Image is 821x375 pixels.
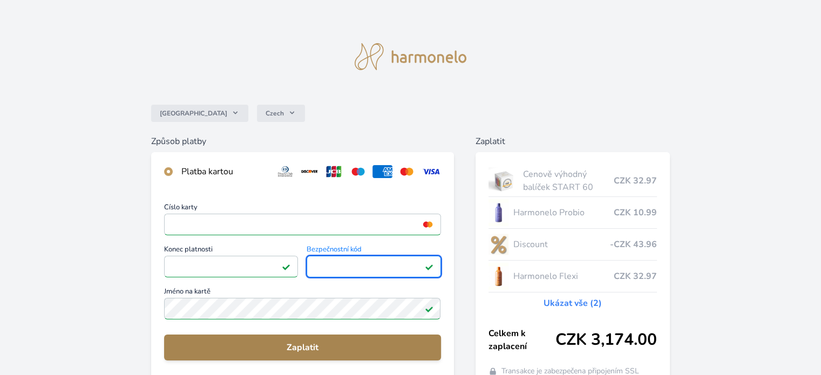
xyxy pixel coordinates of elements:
[151,105,248,122] button: [GEOGRAPHIC_DATA]
[173,341,432,354] span: Zaplatit
[307,246,440,256] span: Bezpečnostní kód
[275,165,295,178] img: diners.svg
[425,262,433,271] img: Platné pole
[181,165,267,178] div: Platba kartou
[355,43,467,70] img: logo.svg
[488,167,519,194] img: start.jpg
[300,165,320,178] img: discover.svg
[488,263,509,290] img: CLEAN_FLEXI_se_stinem_x-hi_(1)-lo.jpg
[544,297,602,310] a: Ukázat vše (2)
[488,231,509,258] img: discount-lo.png
[614,206,657,219] span: CZK 10.99
[513,206,613,219] span: Harmonelo Probio
[614,174,657,187] span: CZK 32.97
[513,270,613,283] span: Harmonelo Flexi
[164,298,440,319] input: Jméno na kartěPlatné pole
[164,288,440,298] span: Jméno na kartě
[160,109,227,118] span: [GEOGRAPHIC_DATA]
[488,199,509,226] img: CLEAN_PROBIO_se_stinem_x-lo.jpg
[513,238,609,251] span: Discount
[169,259,293,274] iframe: Iframe pro datum vypršení platnosti
[164,246,298,256] span: Konec platnosti
[488,327,555,353] span: Celkem k zaplacení
[372,165,392,178] img: amex.svg
[397,165,417,178] img: mc.svg
[425,304,433,313] img: Platné pole
[324,165,344,178] img: jcb.svg
[555,330,657,350] span: CZK 3,174.00
[614,270,657,283] span: CZK 32.97
[476,135,670,148] h6: Zaplatit
[164,204,440,214] span: Číslo karty
[169,217,436,232] iframe: Iframe pro číslo karty
[420,220,435,229] img: mc
[348,165,368,178] img: maestro.svg
[151,135,453,148] h6: Způsob platby
[266,109,284,118] span: Czech
[257,105,305,122] button: Czech
[164,335,440,360] button: Zaplatit
[610,238,657,251] span: -CZK 43.96
[421,165,441,178] img: visa.svg
[311,259,436,274] iframe: Iframe pro bezpečnostní kód
[282,262,290,271] img: Platné pole
[523,168,613,194] span: Cenově výhodný balíček START 60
